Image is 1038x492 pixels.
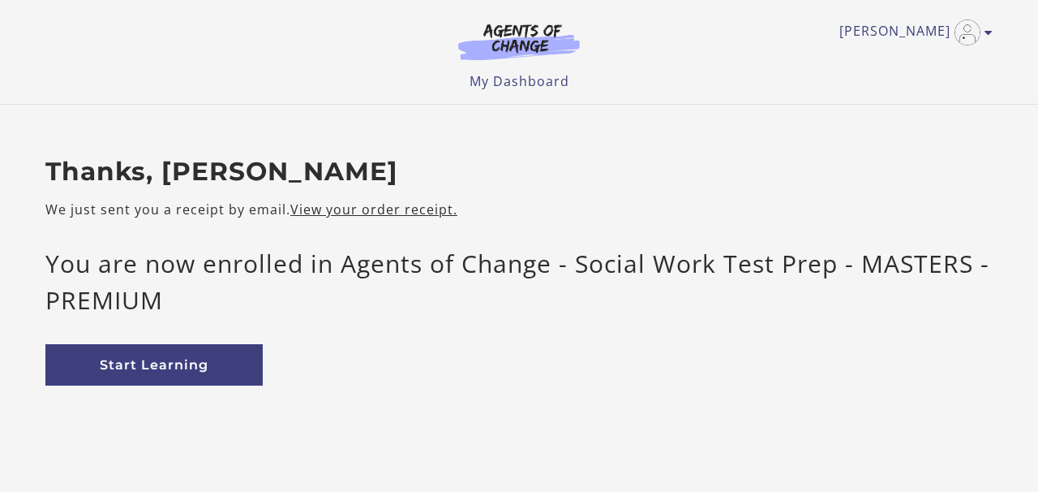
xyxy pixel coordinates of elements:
a: Toggle menu [839,19,984,45]
img: Agents of Change Logo [441,23,597,60]
p: You are now enrolled in Agents of Change - Social Work Test Prep - MASTERS - PREMIUM [45,245,993,318]
p: We just sent you a receipt by email. [45,200,993,219]
h2: Thanks, [PERSON_NAME] [45,157,993,188]
a: My Dashboard [470,72,569,90]
a: View your order receipt. [290,201,457,218]
a: Start Learning [45,344,263,386]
